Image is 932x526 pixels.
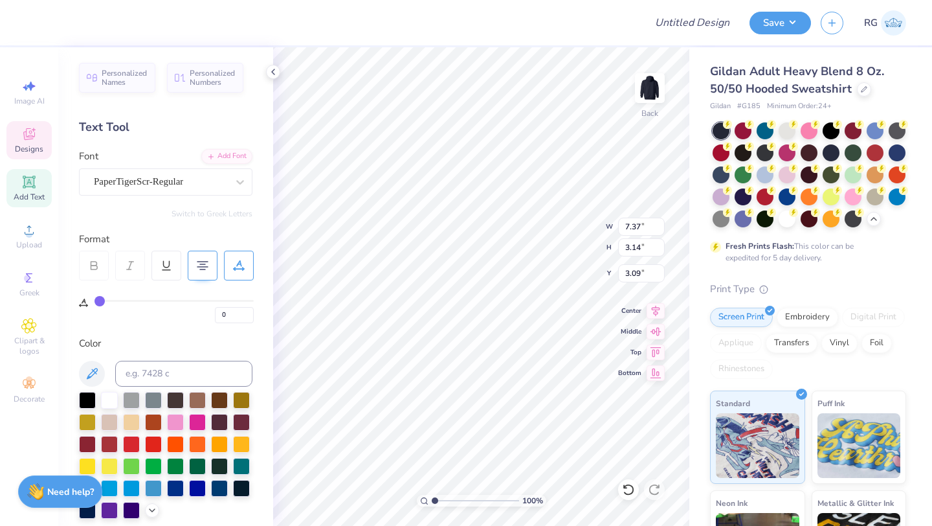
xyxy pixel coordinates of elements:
div: Text Tool [79,119,252,136]
span: RG [864,16,878,30]
button: Save [749,12,811,34]
span: Greek [19,288,39,298]
div: Screen Print [710,308,773,327]
input: Untitled Design [645,10,740,36]
div: Back [641,108,658,119]
div: Applique [710,334,762,353]
span: Decorate [14,394,45,404]
span: Standard [716,396,750,410]
div: Rhinestones [710,360,773,379]
span: Personalized Numbers [190,69,236,87]
strong: Need help? [47,486,94,498]
button: Switch to Greek Letters [172,209,252,219]
span: Neon Ink [716,496,748,510]
img: Back [637,75,663,101]
span: Center [618,306,641,315]
div: Embroidery [777,308,838,327]
input: e.g. 7428 c [115,361,252,387]
span: # G185 [737,101,760,112]
span: Upload [16,240,42,250]
span: Gildan [710,101,731,112]
span: Puff Ink [817,396,845,410]
span: Designs [15,144,43,154]
div: Color [79,336,252,351]
div: Transfers [766,334,817,353]
div: Digital Print [842,308,905,327]
div: Vinyl [821,334,858,353]
img: Standard [716,413,799,478]
span: 100 % [522,495,543,507]
span: Image AI [14,96,45,106]
div: This color can be expedited for 5 day delivery. [726,240,885,264]
img: Puff Ink [817,413,901,478]
label: Font [79,149,98,164]
span: Personalized Names [102,69,148,87]
span: Bottom [618,369,641,378]
img: Riddhi Gattani [881,10,906,36]
span: Clipart & logos [6,336,52,356]
span: Middle [618,327,641,336]
span: Metallic & Glitter Ink [817,496,894,510]
span: Add Text [14,192,45,202]
span: Gildan Adult Heavy Blend 8 Oz. 50/50 Hooded Sweatshirt [710,63,884,97]
div: Foil [861,334,892,353]
div: Format [79,232,254,247]
a: RG [864,10,906,36]
span: Minimum Order: 24 + [767,101,832,112]
div: Add Font [201,149,252,164]
strong: Fresh Prints Flash: [726,241,794,251]
div: Print Type [710,282,906,297]
span: Top [618,348,641,357]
